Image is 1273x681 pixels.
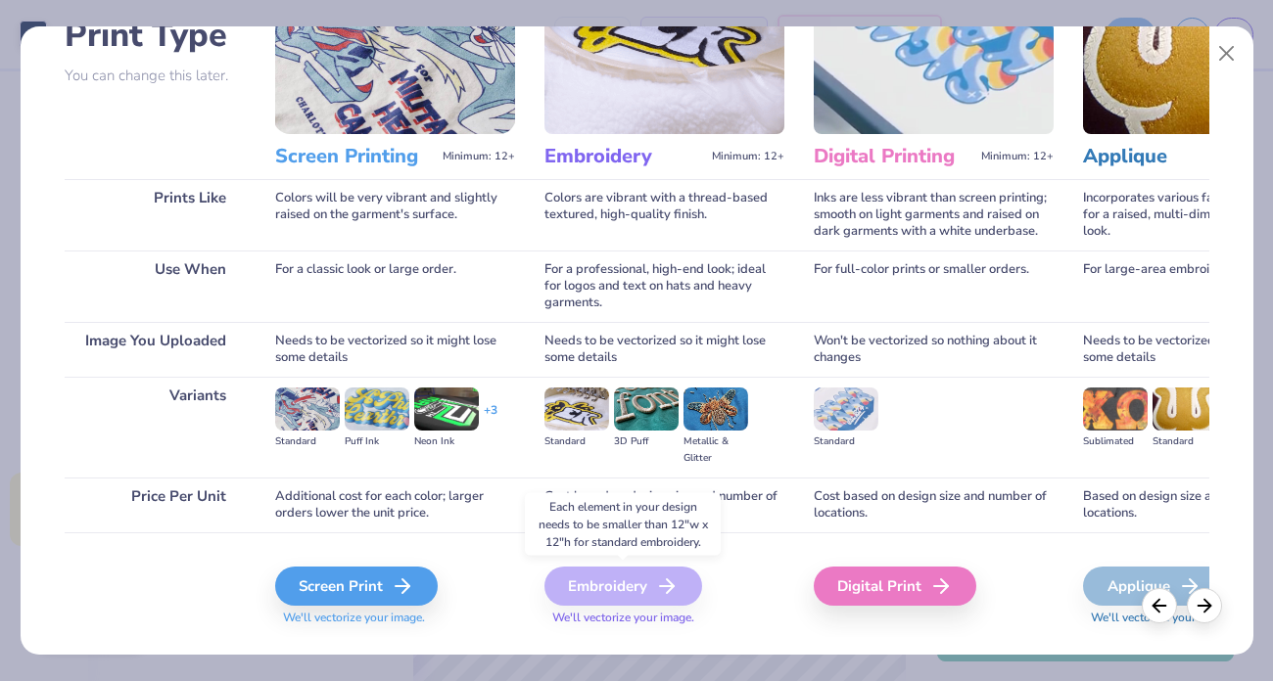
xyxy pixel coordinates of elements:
[275,567,438,606] div: Screen Print
[544,144,704,169] h3: Embroidery
[684,387,748,431] img: Metallic & Glitter
[1207,35,1245,72] button: Close
[544,322,784,377] div: Needs to be vectorized so it might lose some details
[275,179,515,250] div: Colors will be very vibrant and slightly raised on the garment's surface.
[275,477,515,532] div: Additional cost for each color; larger orders lower the unit price.
[712,150,784,163] span: Minimum: 12+
[1083,387,1148,431] img: Sublimated
[414,387,479,431] img: Neon Ink
[275,433,340,450] div: Standard
[275,387,340,431] img: Standard
[814,387,878,431] img: Standard
[275,610,515,626] span: We'll vectorize your image.
[275,144,435,169] h3: Screen Printing
[544,477,784,532] div: Cost based on design size and number of locations.
[525,493,721,556] div: Each element in your design needs to be smaller than 12"w x 12"h for standard embroidery.
[614,433,679,450] div: 3D Puff
[1083,144,1243,169] h3: Applique
[544,433,609,450] div: Standard
[1083,433,1148,450] div: Sublimated
[544,179,784,250] div: Colors are vibrant with a thread-based textured, high-quality finish.
[1083,567,1227,606] div: Applique
[65,250,246,322] div: Use When
[814,567,976,606] div: Digital Print
[814,179,1054,250] div: Inks are less vibrant than screen printing; smooth on light garments and raised on dark garments ...
[544,567,702,606] div: Embroidery
[814,322,1054,377] div: Won't be vectorized so nothing about it changes
[981,150,1054,163] span: Minimum: 12+
[65,322,246,377] div: Image You Uploaded
[1153,387,1217,431] img: Standard
[814,477,1054,532] div: Cost based on design size and number of locations.
[65,179,246,250] div: Prints Like
[814,433,878,450] div: Standard
[684,433,748,467] div: Metallic & Glitter
[1153,433,1217,450] div: Standard
[614,387,679,431] img: 3D Puff
[345,433,409,450] div: Puff Ink
[65,477,246,532] div: Price Per Unit
[65,68,246,84] p: You can change this later.
[345,387,409,431] img: Puff Ink
[544,250,784,322] div: For a professional, high-end look; ideal for logos and text on hats and heavy garments.
[484,402,497,435] div: + 3
[544,610,784,626] span: We'll vectorize your image.
[65,377,246,477] div: Variants
[414,433,479,450] div: Neon Ink
[544,387,609,431] img: Standard
[443,150,515,163] span: Minimum: 12+
[275,322,515,377] div: Needs to be vectorized so it might lose some details
[814,250,1054,322] div: For full-color prints or smaller orders.
[814,144,973,169] h3: Digital Printing
[275,250,515,322] div: For a classic look or large order.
